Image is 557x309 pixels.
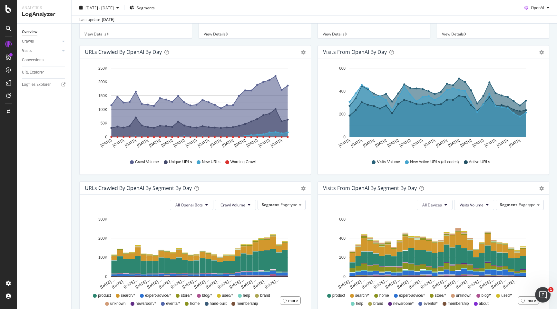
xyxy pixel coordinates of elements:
[233,138,246,148] text: [DATE]
[539,186,544,191] div: gear
[22,57,44,64] div: Conversions
[185,138,198,148] text: [DATE]
[85,64,306,153] svg: A chart.
[343,135,346,139] text: 0
[280,202,297,207] span: Pagetype
[410,159,459,165] span: New Active URLs (all codes)
[531,5,544,10] span: OpenAI
[323,49,387,55] div: Visits from OpenAI by day
[22,38,34,45] div: Crawls
[301,186,306,191] div: gear
[22,47,60,54] a: Visits
[22,81,51,88] div: Logfiles Explorer
[22,29,37,35] div: Overview
[166,301,180,306] span: events/*
[84,31,106,37] span: View Details
[460,138,473,148] text: [DATE]
[456,293,472,298] span: unknown
[323,215,544,290] svg: A chart.
[127,3,157,13] button: Segments
[215,200,256,210] button: Crawl Volume
[469,159,490,165] span: Active URLs
[519,202,535,207] span: Pagetype
[85,5,114,10] span: [DATE] - [DATE]
[22,38,60,45] a: Crawls
[339,255,346,260] text: 200
[22,11,66,18] div: LogAnalyzer
[260,293,270,298] span: brand
[448,301,469,306] span: membership
[423,138,436,148] text: [DATE]
[173,138,186,148] text: [DATE]
[190,301,200,306] span: home
[501,293,512,298] span: used/*
[77,3,122,13] button: [DATE] - [DATE]
[22,69,44,76] div: URL Explorer
[508,138,521,148] text: [DATE]
[101,121,107,125] text: 50K
[209,138,222,148] text: [DATE]
[22,29,67,35] a: Overview
[137,5,155,10] span: Segments
[460,202,484,208] span: Visits Volume
[442,31,464,37] span: View Details
[526,298,536,303] div: more
[522,3,552,13] button: OpenAI
[472,138,484,148] text: [DATE]
[175,202,203,208] span: All Openai Bots
[484,138,497,148] text: [DATE]
[338,138,351,148] text: [DATE]
[332,293,345,298] span: product
[22,81,67,88] a: Logfiles Explorer
[246,138,259,148] text: [DATE]
[197,138,210,148] text: [DATE]
[435,138,448,148] text: [DATE]
[124,138,137,148] text: [DATE]
[135,159,159,165] span: Crawl Volume
[454,200,494,210] button: Visits Volume
[98,293,111,298] span: product
[85,215,306,290] svg: A chart.
[479,301,489,306] span: about
[98,217,107,222] text: 300K
[339,217,346,222] text: 600
[22,5,66,11] div: Analytics
[447,138,460,148] text: [DATE]
[496,138,509,148] text: [DATE]
[204,31,226,37] span: View Details
[339,112,346,116] text: 200
[386,138,399,148] text: [DATE]
[343,274,346,279] text: 0
[377,159,400,165] span: Visits Volume
[350,138,363,148] text: [DATE]
[148,138,161,148] text: [DATE]
[411,138,424,148] text: [DATE]
[98,66,107,71] text: 250K
[79,17,114,23] div: Last update
[424,301,437,306] span: events/*
[500,202,517,207] span: Segment
[243,293,250,298] span: help
[98,94,107,98] text: 150K
[339,66,346,71] text: 600
[98,107,107,112] text: 100K
[222,293,233,298] span: used/*
[136,138,149,148] text: [DATE]
[98,236,107,241] text: 200K
[362,138,375,148] text: [DATE]
[85,49,162,55] div: URLs Crawled by OpenAI by day
[105,274,107,279] text: 0
[535,287,551,303] iframe: Intercom live chat
[373,301,383,306] span: brand
[323,64,544,153] div: A chart.
[237,301,258,306] span: membership
[98,80,107,85] text: 200K
[301,50,306,55] div: gear
[375,138,387,148] text: [DATE]
[221,138,234,148] text: [DATE]
[539,50,544,55] div: gear
[339,236,346,241] text: 400
[169,159,192,165] span: Unique URLs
